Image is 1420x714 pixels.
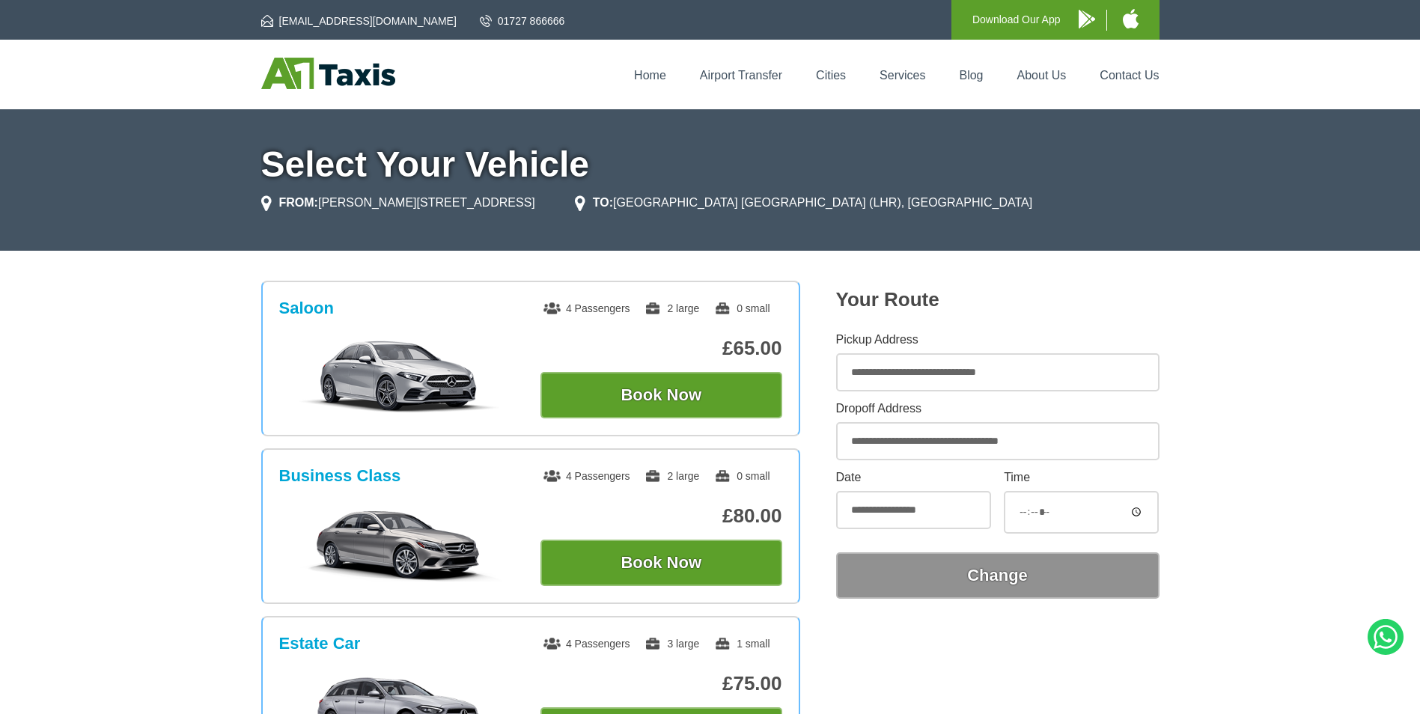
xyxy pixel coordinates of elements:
[959,69,983,82] a: Blog
[836,403,1160,415] label: Dropoff Address
[972,10,1061,29] p: Download Our App
[540,372,782,418] button: Book Now
[279,634,361,653] h3: Estate Car
[540,540,782,586] button: Book Now
[1017,69,1067,82] a: About Us
[700,69,782,82] a: Airport Transfer
[645,638,699,650] span: 3 large
[634,69,666,82] a: Home
[714,302,770,314] span: 0 small
[645,302,699,314] span: 2 large
[540,337,782,360] p: £65.00
[261,58,395,89] img: A1 Taxis St Albans LTD
[543,638,630,650] span: 4 Passengers
[261,194,535,212] li: [PERSON_NAME][STREET_ADDRESS]
[836,552,1160,599] button: Change
[1123,9,1139,28] img: A1 Taxis iPhone App
[1079,10,1095,28] img: A1 Taxis Android App
[540,672,782,695] p: £75.00
[261,13,457,28] a: [EMAIL_ADDRESS][DOMAIN_NAME]
[1100,69,1159,82] a: Contact Us
[836,472,991,483] label: Date
[880,69,925,82] a: Services
[714,638,770,650] span: 1 small
[287,339,512,414] img: Saloon
[543,470,630,482] span: 4 Passengers
[287,507,512,582] img: Business Class
[593,196,613,209] strong: TO:
[836,334,1160,346] label: Pickup Address
[279,466,401,486] h3: Business Class
[279,299,334,318] h3: Saloon
[279,196,318,209] strong: FROM:
[575,194,1032,212] li: [GEOGRAPHIC_DATA] [GEOGRAPHIC_DATA] (LHR), [GEOGRAPHIC_DATA]
[543,302,630,314] span: 4 Passengers
[836,288,1160,311] h2: Your Route
[645,470,699,482] span: 2 large
[480,13,565,28] a: 01727 866666
[1004,472,1159,483] label: Time
[816,69,846,82] a: Cities
[261,147,1160,183] h1: Select Your Vehicle
[540,504,782,528] p: £80.00
[714,470,770,482] span: 0 small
